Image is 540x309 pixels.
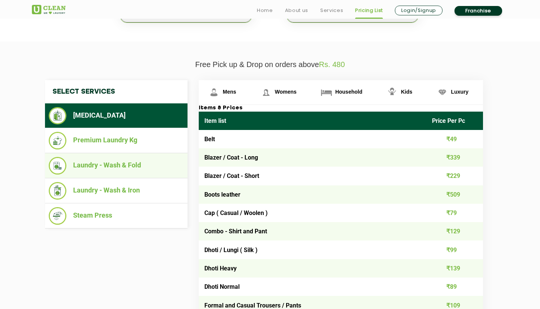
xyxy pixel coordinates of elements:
[199,222,426,240] td: Combo - Shirt and Pant
[426,130,483,148] td: ₹49
[223,89,236,95] span: Mens
[49,207,184,225] li: Steam Press
[199,148,426,167] td: Blazer / Coat - Long
[426,148,483,167] td: ₹339
[45,80,187,103] h4: Select Services
[49,132,66,149] img: Premium Laundry Kg
[426,222,483,240] td: ₹129
[401,89,412,95] span: Kids
[199,105,483,112] h3: Items & Prices
[395,6,442,15] a: Login/Signup
[426,167,483,185] td: ₹229
[454,6,502,16] a: Franchise
[199,278,426,296] td: Dhoti Normal
[285,6,308,15] a: About us
[320,86,333,99] img: Household
[426,240,483,259] td: ₹99
[335,89,362,95] span: Household
[49,157,184,175] li: Laundry - Wash & Fold
[199,240,426,259] td: Dhoti / Lungi ( Silk )
[49,107,66,124] img: Dry Cleaning
[426,259,483,278] td: ₹139
[320,6,343,15] a: Services
[32,60,508,69] p: Free Pick up & Drop on orders above
[385,86,399,99] img: Kids
[49,132,184,149] li: Premium Laundry Kg
[49,182,66,200] img: Laundry - Wash & Iron
[426,185,483,204] td: ₹509
[49,157,66,175] img: Laundry - Wash & Fold
[32,5,66,14] img: UClean Laundry and Dry Cleaning
[436,86,449,99] img: Luxury
[49,182,184,200] li: Laundry - Wash & Iron
[49,107,184,124] li: [MEDICAL_DATA]
[355,6,383,15] a: Pricing List
[199,167,426,185] td: Blazer / Coat - Short
[275,89,297,95] span: Womens
[319,60,345,69] span: Rs. 480
[199,130,426,148] td: Belt
[451,89,469,95] span: Luxury
[259,86,273,99] img: Womens
[426,112,483,130] th: Price Per Pc
[257,6,273,15] a: Home
[207,86,220,99] img: Mens
[49,207,66,225] img: Steam Press
[426,278,483,296] td: ₹89
[199,112,426,130] th: Item list
[199,204,426,222] td: Cap ( Casual / Woolen )
[199,185,426,204] td: Boots leather
[426,204,483,222] td: ₹79
[199,259,426,278] td: Dhoti Heavy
